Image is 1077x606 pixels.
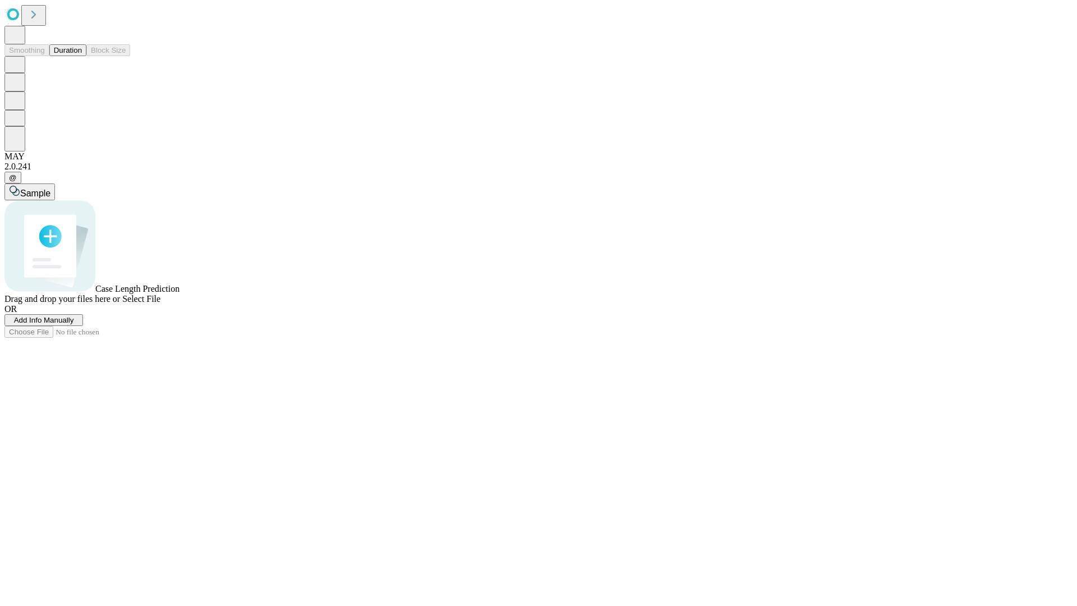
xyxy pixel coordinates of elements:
[4,183,55,200] button: Sample
[4,172,21,183] button: @
[4,162,1073,172] div: 2.0.241
[14,316,74,324] span: Add Info Manually
[49,44,86,56] button: Duration
[4,294,120,304] span: Drag and drop your files here or
[4,151,1073,162] div: MAY
[4,44,49,56] button: Smoothing
[95,284,179,293] span: Case Length Prediction
[9,173,17,182] span: @
[4,304,17,314] span: OR
[122,294,160,304] span: Select File
[20,189,50,198] span: Sample
[86,44,130,56] button: Block Size
[4,314,83,326] button: Add Info Manually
